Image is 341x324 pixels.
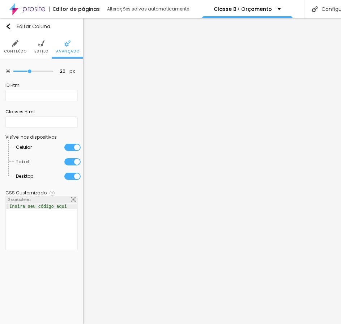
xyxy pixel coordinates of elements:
img: Icone [50,191,55,196]
div: Visível nos dispositivos [5,135,78,139]
img: Icone [12,40,18,47]
div: 0 caracteres [6,196,77,203]
span: Desktop [16,169,33,184]
span: Celular [16,140,32,155]
img: Icone [5,24,11,29]
div: Editor de páginas [49,7,100,12]
span: Avançado [56,50,79,53]
div: Insira seu código aqui [6,204,70,209]
div: ID Html [5,82,78,89]
span: Conteúdo [4,50,27,53]
div: Alterações salvas automaticamente [107,7,190,11]
button: px [67,68,77,75]
p: Classe B+ Orçamento [214,7,272,12]
img: Icone [71,197,76,202]
div: CSS Customizado [5,191,47,195]
div: Classes Html [5,109,78,115]
span: Tablet [16,155,30,169]
img: Icone [6,70,10,73]
img: Icone [64,40,71,47]
span: Estilo [34,50,48,53]
div: Editar Coluna [5,24,50,29]
img: Icone [38,40,44,47]
img: Icone [312,6,318,12]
